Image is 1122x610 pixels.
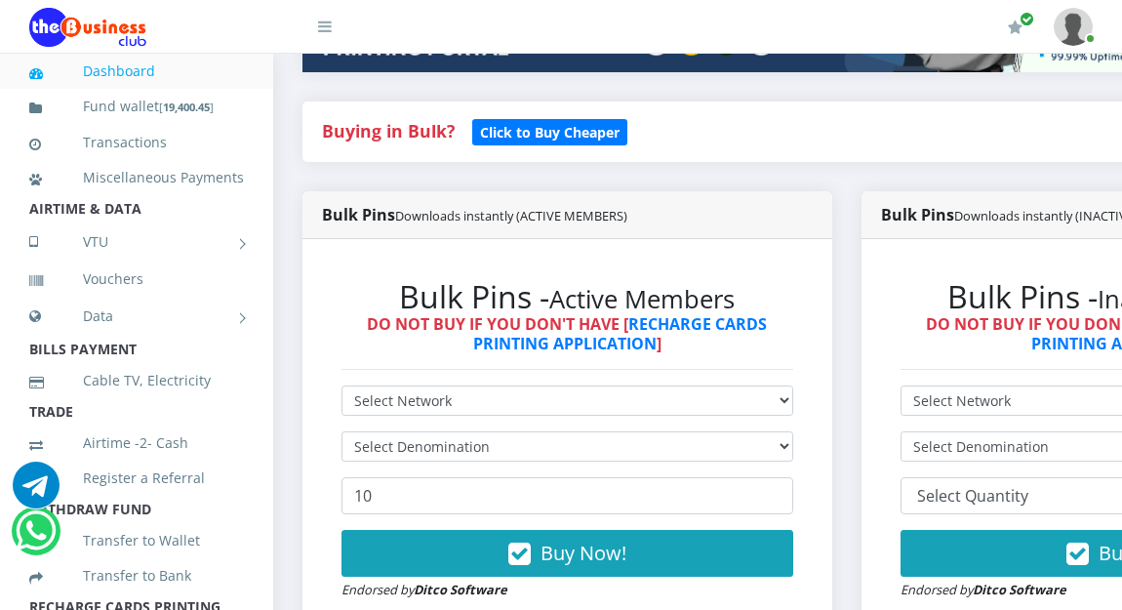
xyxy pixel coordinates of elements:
[29,8,146,47] img: Logo
[341,477,793,514] input: Enter Quantity
[901,581,1066,598] small: Endorsed by
[159,100,214,114] small: [ ]
[13,476,60,508] a: Chat for support
[341,581,507,598] small: Endorsed by
[541,540,626,566] span: Buy Now!
[29,257,244,302] a: Vouchers
[29,456,244,501] a: Register a Referral
[29,518,244,563] a: Transfer to Wallet
[29,120,244,165] a: Transactions
[549,282,735,316] small: Active Members
[163,100,210,114] b: 19,400.45
[1008,20,1022,35] i: Renew/Upgrade Subscription
[473,313,768,353] a: RECHARGE CARDS PRINTING APPLICATION
[29,553,244,598] a: Transfer to Bank
[29,292,244,341] a: Data
[414,581,507,598] strong: Ditco Software
[322,119,455,142] strong: Buying in Bulk?
[29,84,244,130] a: Fund wallet[19,400.45]
[367,313,767,353] strong: DO NOT BUY IF YOU DON'T HAVE [ ]
[341,278,793,315] h2: Bulk Pins -
[16,522,56,554] a: Chat for support
[29,358,244,403] a: Cable TV, Electricity
[472,119,627,142] a: Click to Buy Cheaper
[480,123,620,142] b: Click to Buy Cheaper
[395,207,627,224] small: Downloads instantly (ACTIVE MEMBERS)
[1020,12,1034,26] span: Renew/Upgrade Subscription
[29,218,244,266] a: VTU
[29,49,244,94] a: Dashboard
[29,421,244,466] a: Airtime -2- Cash
[973,581,1066,598] strong: Ditco Software
[322,204,627,225] strong: Bulk Pins
[1054,8,1093,46] img: User
[29,155,244,200] a: Miscellaneous Payments
[341,530,793,577] button: Buy Now!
